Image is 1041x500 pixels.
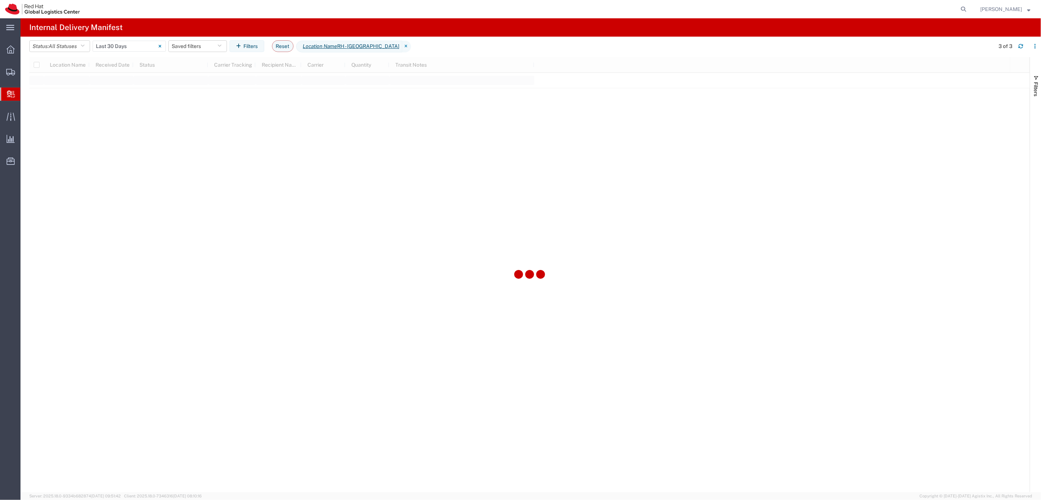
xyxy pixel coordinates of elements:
i: Location Name [303,42,337,50]
span: [DATE] 09:51:42 [91,494,121,498]
button: Reset [272,40,294,52]
button: [PERSON_NAME] [980,5,1031,14]
span: Copyright © [DATE]-[DATE] Agistix Inc., All Rights Reserved [919,493,1032,499]
div: 3 of 3 [999,42,1012,50]
span: Server: 2025.18.0-9334b682874 [29,494,121,498]
span: [DATE] 08:10:16 [173,494,202,498]
h4: Internal Delivery Manifest [29,18,123,37]
span: Location Name RH - Singapore [296,41,402,52]
span: Client: 2025.18.0-7346316 [124,494,202,498]
span: All Statuses [49,43,77,49]
button: Filters [230,40,264,52]
img: logo [5,4,80,15]
span: Sally Chua [980,5,1022,13]
button: Status:All Statuses [29,40,90,52]
span: Filters [1033,82,1039,96]
button: Saved filters [168,40,227,52]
